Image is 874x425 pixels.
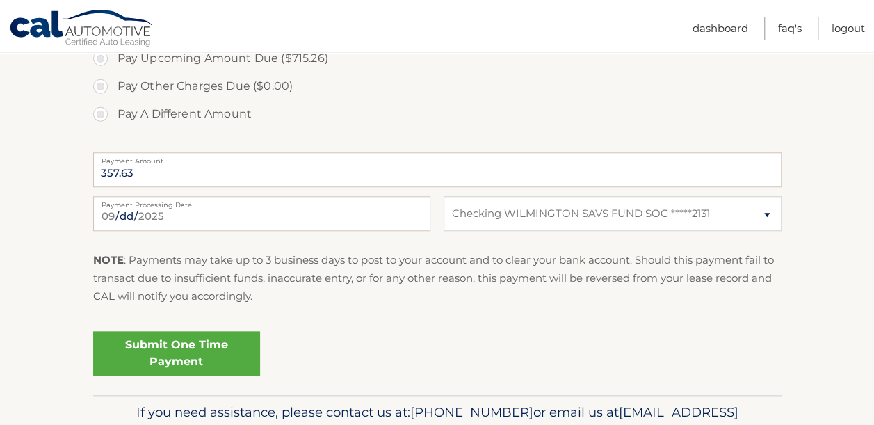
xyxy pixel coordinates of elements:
label: Payment Processing Date [93,196,430,207]
a: Submit One Time Payment [93,331,260,376]
input: Payment Amount [93,152,782,187]
label: Pay Other Charges Due ($0.00) [93,72,782,100]
label: Pay A Different Amount [93,100,782,128]
p: : Payments may take up to 3 business days to post to your account and to clear your bank account.... [93,251,782,306]
a: Cal Automotive [9,9,155,49]
a: Logout [832,17,865,40]
label: Payment Amount [93,152,782,163]
a: FAQ's [778,17,802,40]
input: Payment Date [93,196,430,231]
a: Dashboard [693,17,748,40]
label: Pay Upcoming Amount Due ($715.26) [93,45,782,72]
strong: NOTE [93,253,124,266]
span: [PHONE_NUMBER] [410,404,533,420]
